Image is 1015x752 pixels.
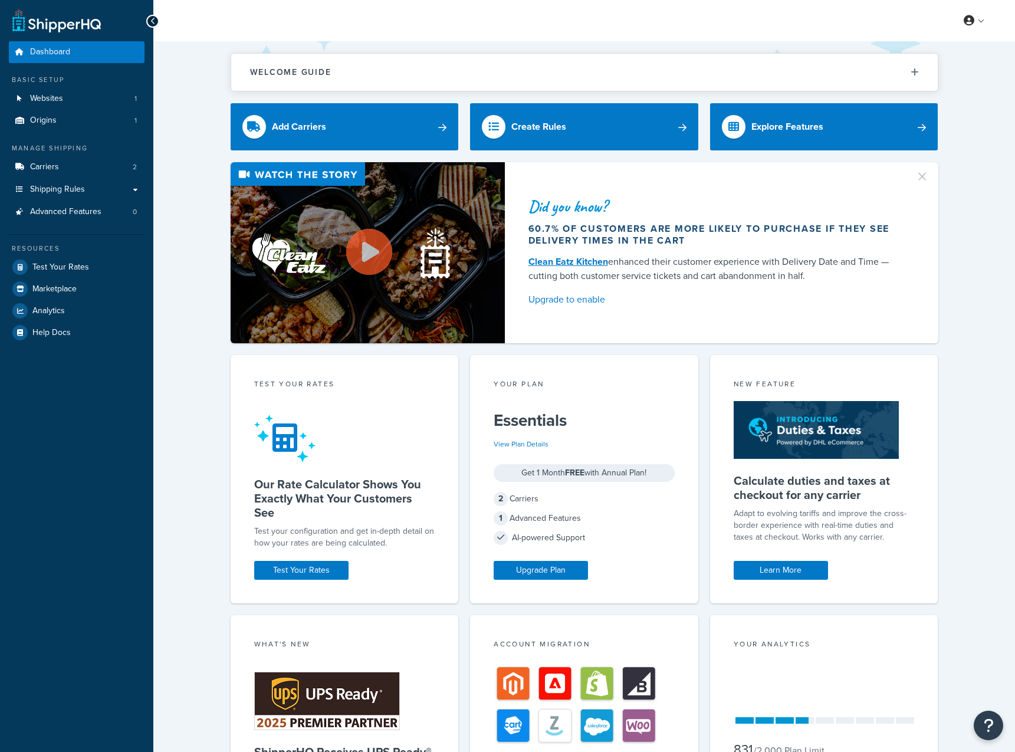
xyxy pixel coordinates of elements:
[494,492,508,506] span: 2
[9,110,144,132] li: Origins
[494,439,548,449] a: View Plan Details
[32,328,71,338] span: Help Docs
[9,244,144,254] div: Resources
[494,561,588,580] a: Upgrade Plan
[734,639,915,652] div: Your Analytics
[494,639,675,652] div: Account Migration
[134,94,137,104] span: 1
[9,75,144,85] div: Basic Setup
[30,207,101,217] span: Advanced Features
[9,88,144,110] a: Websites1
[254,477,435,520] h5: Our Rate Calculator Shows You Exactly What Your Customers See
[133,162,137,172] span: 2
[30,94,63,104] span: Websites
[974,711,1003,740] button: Open Resource Center
[231,103,459,150] a: Add Carriers
[231,162,505,343] img: Video thumbnail
[528,223,901,247] div: 60.7% of customers are more likely to purchase if they see delivery times in the cart
[134,116,137,126] span: 1
[32,262,89,272] span: Test Your Rates
[494,411,675,430] h5: Essentials
[9,201,144,223] li: Advanced Features
[30,162,59,172] span: Carriers
[494,379,675,392] div: Your Plan
[9,179,144,201] a: Shipping Rules
[250,68,331,77] h2: Welcome Guide
[30,185,85,195] span: Shipping Rules
[528,291,901,308] a: Upgrade to enable
[133,207,137,217] span: 0
[494,511,508,526] span: 1
[528,198,901,215] div: Did you know?
[30,47,70,57] span: Dashboard
[272,119,326,135] div: Add Carriers
[9,156,144,178] li: Carriers
[9,88,144,110] li: Websites
[254,526,435,549] div: Test your configuration and get in-depth detail on how your rates are being calculated.
[254,561,349,580] a: Test Your Rates
[494,464,675,482] div: Get 1 Month with Annual Plan!
[751,119,823,135] div: Explore Features
[32,306,65,316] span: Analytics
[528,255,901,283] div: enhanced their customer experience with Delivery Date and Time — cutting both customer service ti...
[9,156,144,178] a: Carriers2
[494,491,675,507] div: Carriers
[528,255,608,268] a: Clean Eatz Kitchen
[30,116,57,126] span: Origins
[9,41,144,63] a: Dashboard
[511,119,566,135] div: Create Rules
[565,467,584,479] strong: FREE
[9,110,144,132] a: Origins1
[231,54,938,91] button: Welcome Guide
[9,143,144,153] div: Manage Shipping
[9,278,144,300] a: Marketplace
[9,300,144,321] a: Analytics
[470,103,698,150] a: Create Rules
[494,530,675,546] div: AI-powered Support
[254,379,435,392] div: Test your rates
[254,639,435,652] div: What's New
[494,510,675,527] div: Advanced Features
[734,474,915,502] h5: Calculate duties and taxes at checkout for any carrier
[734,379,915,392] div: New Feature
[734,561,828,580] a: Learn More
[32,284,77,294] span: Marketplace
[9,322,144,343] a: Help Docs
[734,508,915,543] p: Adapt to evolving tariffs and improve the cross-border experience with real-time duties and taxes...
[9,201,144,223] a: Advanced Features0
[9,257,144,278] a: Test Your Rates
[710,103,938,150] a: Explore Features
